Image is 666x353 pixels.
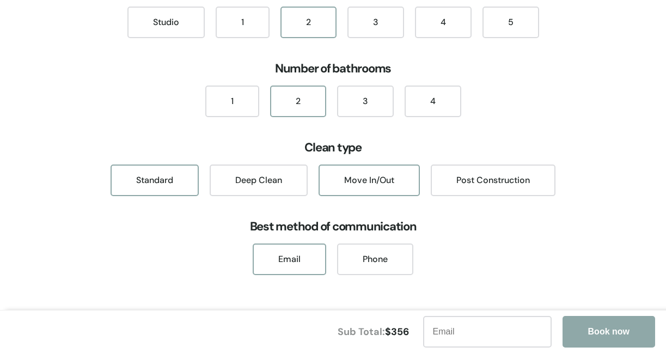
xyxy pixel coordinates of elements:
[337,244,413,275] div: Phone
[563,316,655,348] button: Book now
[415,7,472,38] div: 4
[319,165,420,196] div: Move In/Out
[337,86,394,117] div: 3
[111,165,199,196] div: Standard
[205,86,259,117] div: 1
[253,244,326,275] div: Email
[210,165,308,196] div: Deep Clean
[405,86,461,117] div: 4
[482,7,539,38] div: 5
[127,7,205,38] div: Studio
[280,7,337,38] div: 2
[431,165,555,196] div: Post Construction
[338,325,418,338] div: Sub Total:
[423,316,552,348] input: Email
[385,325,409,338] span: $ 356
[270,86,326,117] div: 2
[347,7,404,38] div: 3
[216,7,270,38] div: 1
